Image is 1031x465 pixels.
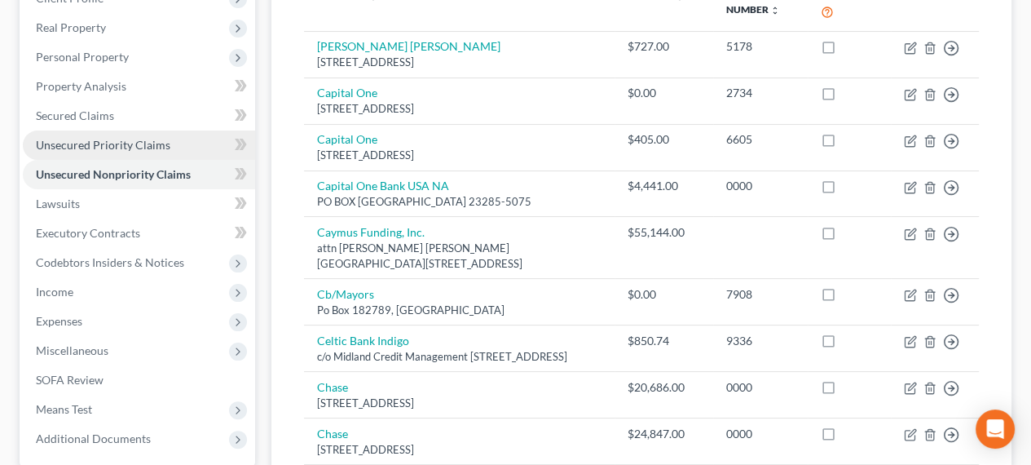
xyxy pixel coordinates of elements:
[23,101,255,131] a: Secured Claims
[726,131,795,148] div: 6605
[628,379,700,396] div: $20,686.00
[36,20,106,34] span: Real Property
[628,426,700,442] div: $24,847.00
[23,131,255,160] a: Unsecured Priority Claims
[317,380,348,394] a: Chase
[36,167,191,181] span: Unsecured Nonpriority Claims
[36,285,73,299] span: Income
[36,432,151,445] span: Additional Documents
[36,314,82,328] span: Expenses
[628,286,700,303] div: $0.00
[726,379,795,396] div: 0000
[36,343,108,357] span: Miscellaneous
[317,349,601,365] div: c/o Midland Credit Management [STREET_ADDRESS]
[628,224,700,241] div: $55,144.00
[317,303,601,318] div: Po Box 182789, [GEOGRAPHIC_DATA]
[726,38,795,55] div: 5178
[976,410,1015,449] div: Open Intercom Messenger
[36,197,80,210] span: Lawsuits
[36,50,129,64] span: Personal Property
[770,6,780,15] i: unfold_more
[726,333,795,349] div: 9336
[628,131,700,148] div: $405.00
[23,72,255,101] a: Property Analysis
[317,442,601,458] div: [STREET_ADDRESS]
[23,219,255,248] a: Executory Contracts
[317,101,601,117] div: [STREET_ADDRESS]
[317,55,601,70] div: [STREET_ADDRESS]
[317,241,601,271] div: attn [PERSON_NAME] [PERSON_NAME][GEOGRAPHIC_DATA][STREET_ADDRESS]
[726,286,795,303] div: 7908
[628,85,700,101] div: $0.00
[36,108,114,122] span: Secured Claims
[23,189,255,219] a: Lawsuits
[726,178,795,194] div: 0000
[23,365,255,395] a: SOFA Review
[36,79,126,93] span: Property Analysis
[36,226,140,240] span: Executory Contracts
[628,38,700,55] div: $727.00
[317,396,601,411] div: [STREET_ADDRESS]
[36,402,92,416] span: Means Test
[36,373,104,387] span: SOFA Review
[23,160,255,189] a: Unsecured Nonpriority Claims
[726,426,795,442] div: 0000
[317,427,348,441] a: Chase
[628,333,700,349] div: $850.74
[36,138,170,152] span: Unsecured Priority Claims
[317,148,601,163] div: [STREET_ADDRESS]
[317,287,374,301] a: Cb/Mayors
[317,225,425,239] a: Caymus Funding, Inc.
[317,39,500,53] a: [PERSON_NAME] [PERSON_NAME]
[317,179,449,193] a: Capital One Bank USA NA
[317,194,601,210] div: PO BOX [GEOGRAPHIC_DATA] 23285-5075
[36,255,184,269] span: Codebtors Insiders & Notices
[317,132,377,146] a: Capital One
[317,86,377,100] a: Capital One
[628,178,700,194] div: $4,441.00
[317,334,409,348] a: Celtic Bank Indigo
[726,85,795,101] div: 2734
